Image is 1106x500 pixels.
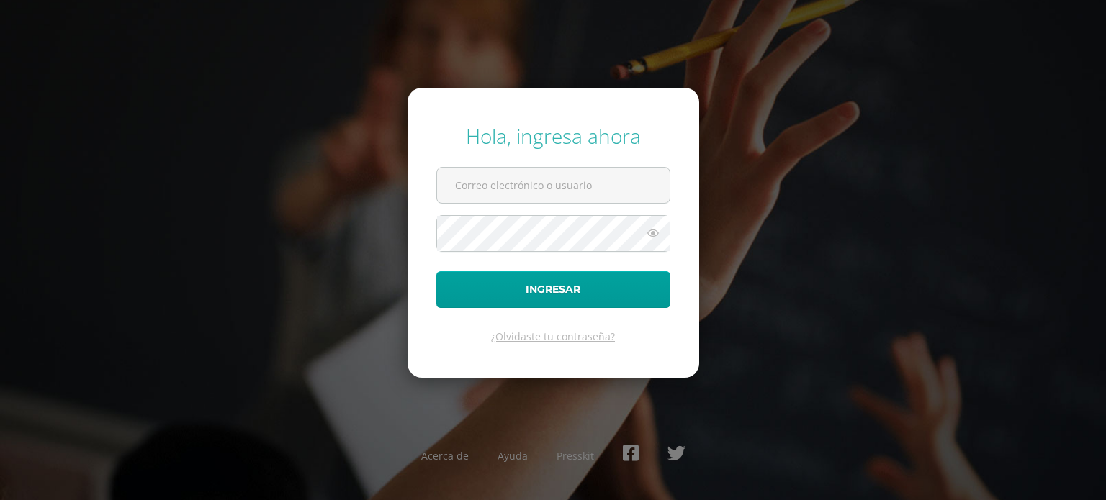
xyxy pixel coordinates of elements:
button: Ingresar [436,271,670,308]
a: Presskit [557,449,594,463]
input: Correo electrónico o usuario [437,168,670,203]
a: Ayuda [498,449,528,463]
a: Acerca de [421,449,469,463]
div: Hola, ingresa ahora [436,122,670,150]
a: ¿Olvidaste tu contraseña? [491,329,615,343]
